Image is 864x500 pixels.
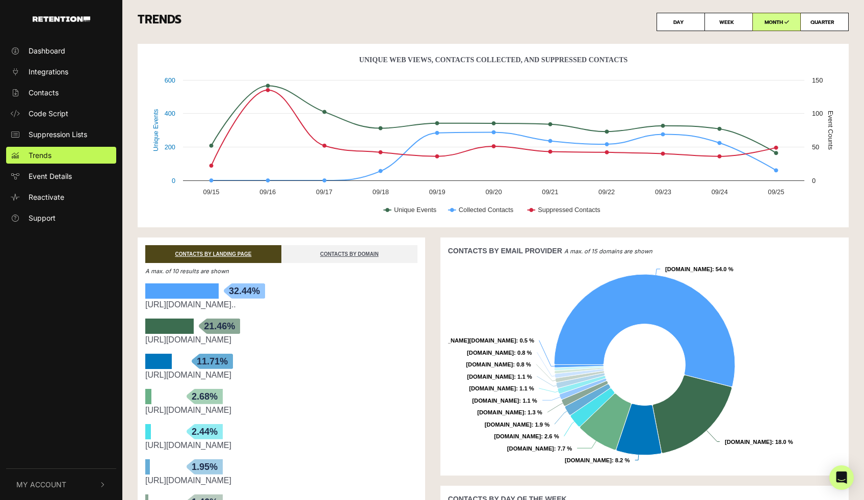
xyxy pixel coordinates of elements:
[812,110,823,117] text: 100
[752,13,801,31] label: MONTH
[359,56,628,64] text: Unique Web Views, Contacts Collected, And Suppressed Contacts
[6,189,116,205] a: Reactivate
[165,110,175,117] text: 400
[145,335,231,344] a: [URL][DOMAIN_NAME]
[145,441,231,450] a: [URL][DOMAIN_NAME]
[704,13,753,31] label: WEEK
[829,465,854,490] div: Open Intercom Messenger
[259,188,276,196] text: 09/16
[466,361,513,367] tspan: [DOMAIN_NAME]
[152,109,160,151] text: Unique Events
[6,63,116,80] a: Integrations
[6,105,116,122] a: Code Script
[29,129,87,140] span: Suppression Lists
[467,350,514,356] tspan: [DOMAIN_NAME]
[598,188,615,196] text: 09/22
[665,266,734,272] text: : 54.0 %
[33,16,90,22] img: Retention.com
[422,337,534,344] text: : 0.5 %
[145,476,231,485] a: [URL][DOMAIN_NAME]
[224,283,265,299] span: 32.44%
[29,213,56,223] span: Support
[199,319,240,334] span: 21.46%
[187,424,223,439] span: 2.44%
[29,87,59,98] span: Contacts
[484,422,549,428] text: : 1.9 %
[538,206,600,214] text: Suppressed Contacts
[373,188,389,196] text: 09/18
[6,469,116,500] button: My Account
[657,13,705,31] label: DAY
[145,475,417,487] div: https://www.elliptigo.com/product/elliptigo-8c/
[477,409,542,415] text: : 1.3 %
[467,374,532,380] text: : 1.1 %
[165,76,175,84] text: 600
[812,143,819,151] text: 50
[422,337,516,344] tspan: [PERSON_NAME][DOMAIN_NAME]
[6,209,116,226] a: Support
[29,171,72,181] span: Event Details
[145,371,231,379] a: [URL][DOMAIN_NAME]
[145,299,417,311] div: https://www.elliptigo.com/experience-the-elliptigo-difference/
[827,111,834,150] text: Event Counts
[494,433,559,439] text: : 2.6 %
[494,433,541,439] tspan: [DOMAIN_NAME]
[725,439,772,445] tspan: [DOMAIN_NAME]
[145,245,281,263] a: CONTACTS BY LANDING PAGE
[725,439,793,445] text: : 18.0 %
[6,126,116,143] a: Suppression Lists
[469,385,516,391] tspan: [DOMAIN_NAME]
[281,245,417,263] a: CONTACTS BY DOMAIN
[6,84,116,101] a: Contacts
[6,168,116,185] a: Event Details
[565,457,612,463] tspan: [DOMAIN_NAME]
[145,439,417,452] div: https://www.elliptigo.com/product/elliptigo-11r/
[507,445,572,452] text: : 7.7 %
[459,206,513,214] text: Collected Contacts
[477,409,524,415] tspan: [DOMAIN_NAME]
[145,369,417,381] div: https://www.elliptigo.com/
[145,268,229,275] em: A max. of 10 results are shown
[145,51,841,225] svg: Unique Web Views, Contacts Collected, And Suppressed Contacts
[192,354,233,369] span: 11.71%
[203,188,219,196] text: 09/15
[565,457,630,463] text: : 8.2 %
[507,445,554,452] tspan: [DOMAIN_NAME]
[429,188,446,196] text: 09/19
[484,422,531,428] tspan: [DOMAIN_NAME]
[394,206,436,214] text: Unique Events
[655,188,671,196] text: 09/23
[29,108,68,119] span: Code Script
[187,389,223,404] span: 2.68%
[485,188,502,196] text: 09/20
[145,300,236,309] a: [URL][DOMAIN_NAME]..
[6,147,116,164] a: Trends
[448,247,562,255] strong: CONTACTS BY EMAIL PROVIDER
[768,188,784,196] text: 09/25
[472,398,537,404] text: : 1.1 %
[542,188,558,196] text: 09/21
[812,76,823,84] text: 150
[316,188,332,196] text: 09/17
[29,192,64,202] span: Reactivate
[145,404,417,416] div: https://www.elliptigo.com/shop/
[29,66,68,77] span: Integrations
[145,334,417,346] div: https://www.elliptigo.com/our-bikes/
[165,143,175,151] text: 200
[29,150,51,161] span: Trends
[138,13,849,31] h3: TRENDS
[466,361,531,367] text: : 0.8 %
[29,45,65,56] span: Dashboard
[467,350,532,356] text: : 0.8 %
[172,177,175,185] text: 0
[145,406,231,414] a: [URL][DOMAIN_NAME]
[16,479,66,490] span: My Account
[467,374,514,380] tspan: [DOMAIN_NAME]
[469,385,534,391] text: : 1.1 %
[712,188,728,196] text: 09/24
[800,13,849,31] label: QUARTER
[564,248,652,255] em: A max. of 15 domains are shown
[6,42,116,59] a: Dashboard
[812,177,816,185] text: 0
[187,459,223,475] span: 1.95%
